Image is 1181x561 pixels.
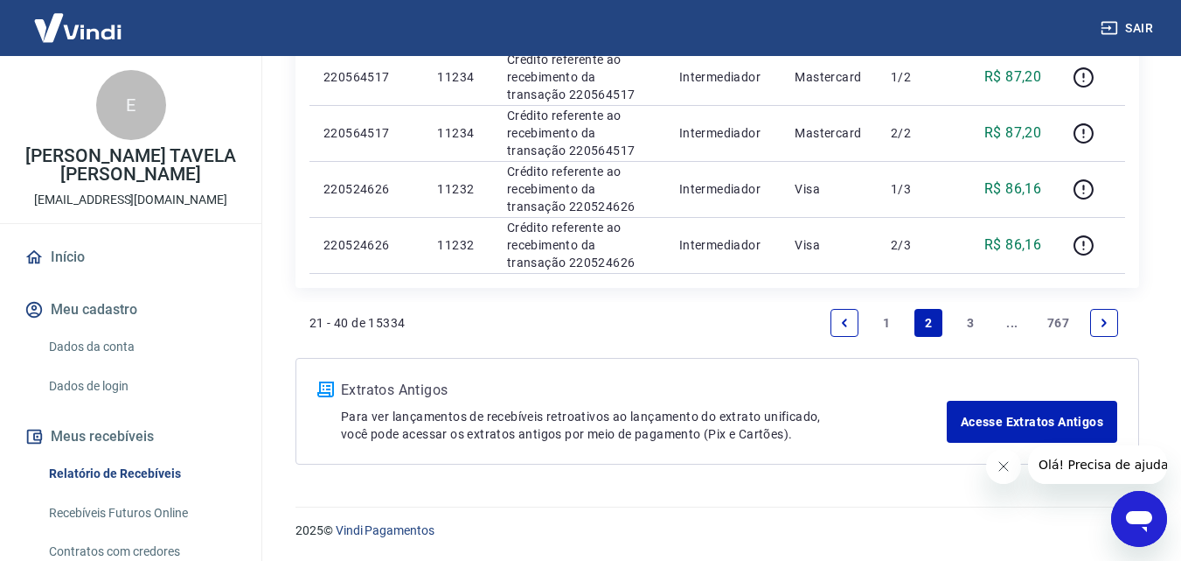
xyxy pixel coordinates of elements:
[1097,12,1160,45] button: Sair
[1090,309,1118,337] a: Next page
[891,180,942,198] p: 1/3
[679,236,768,254] p: Intermediador
[1028,445,1167,484] iframe: Mensagem da empresa
[21,1,135,54] img: Vindi
[823,302,1125,344] ul: Pagination
[317,382,334,397] img: ícone
[21,238,240,277] a: Início
[795,68,863,86] p: Mastercard
[795,180,863,198] p: Visa
[437,236,478,254] p: 11232
[341,408,947,443] p: Para ver lançamentos de recebíveis retroativos ao lançamento do extrato unificado, você pode aces...
[507,107,651,159] p: Crédito referente ao recebimento da transação 220564517
[984,235,1041,256] p: R$ 86,16
[42,495,240,531] a: Recebíveis Futuros Online
[14,147,247,184] p: [PERSON_NAME] TAVELA [PERSON_NAME]
[341,380,947,401] p: Extratos Antigos
[21,417,240,456] button: Meus recebíveis
[891,124,942,142] p: 2/2
[507,51,651,103] p: Crédito referente ao recebimento da transação 220564517
[10,12,147,26] span: Olá! Precisa de ajuda?
[437,124,478,142] p: 11234
[323,124,409,142] p: 220564517
[830,309,858,337] a: Previous page
[42,329,240,365] a: Dados da conta
[998,309,1026,337] a: Jump forward
[507,219,651,271] p: Crédito referente ao recebimento da transação 220524626
[795,124,863,142] p: Mastercard
[872,309,900,337] a: Page 1
[295,522,1139,540] p: 2025 ©
[336,523,434,537] a: Vindi Pagamentos
[984,67,1041,88] p: R$ 87,20
[914,309,942,337] a: Page 2 is your current page
[679,180,768,198] p: Intermediador
[323,180,409,198] p: 220524626
[437,68,478,86] p: 11234
[42,368,240,404] a: Dados de login
[96,70,166,140] div: E
[1040,309,1076,337] a: Page 767
[42,456,240,492] a: Relatório de Recebíveis
[679,68,768,86] p: Intermediador
[679,124,768,142] p: Intermediador
[34,191,227,209] p: [EMAIL_ADDRESS][DOMAIN_NAME]
[507,163,651,215] p: Crédito referente ao recebimento da transação 220524626
[984,179,1041,200] p: R$ 86,16
[21,291,240,329] button: Meu cadastro
[956,309,984,337] a: Page 3
[891,68,942,86] p: 1/2
[891,236,942,254] p: 2/3
[986,449,1021,484] iframe: Fechar mensagem
[309,314,405,332] p: 21 - 40 de 15334
[947,401,1117,443] a: Acesse Extratos Antigos
[323,68,409,86] p: 220564517
[437,180,478,198] p: 11232
[1111,491,1167,547] iframe: Botão para abrir a janela de mensagens
[323,236,409,254] p: 220524626
[984,123,1041,144] p: R$ 87,20
[795,236,863,254] p: Visa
